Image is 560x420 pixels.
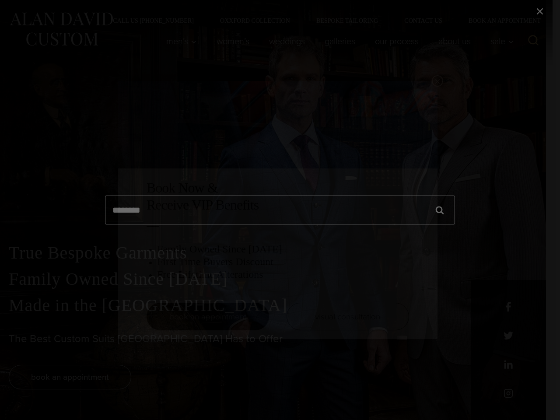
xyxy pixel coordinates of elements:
[157,255,409,268] h3: First Time Buyers Discount
[432,75,443,87] button: Close
[147,179,409,213] h2: Book Now & Receive VIP Benefits
[157,243,409,255] h3: Family Owned Since [DATE]
[287,303,409,330] a: visual consultation
[157,268,409,281] h3: Free Lifetime Alterations
[147,303,269,330] a: book an appointment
